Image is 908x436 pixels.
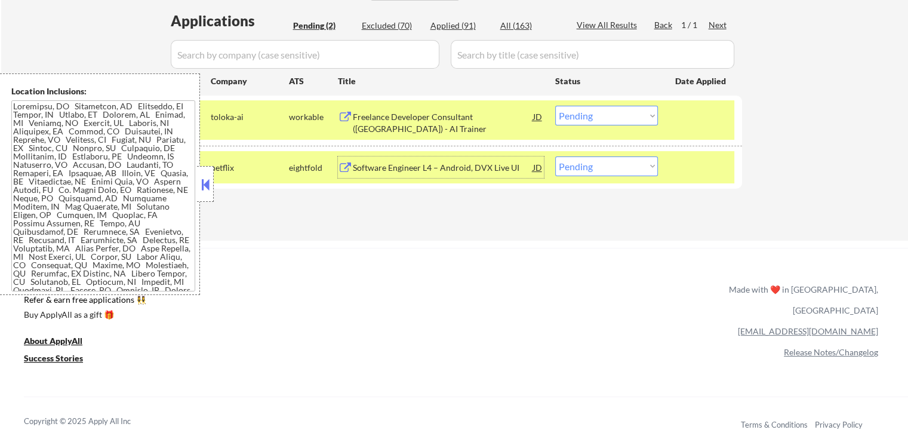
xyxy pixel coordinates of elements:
div: Applied (91) [430,20,490,32]
input: Search by company (case sensitive) [171,40,439,69]
div: 1 / 1 [681,19,709,31]
div: JD [532,106,544,127]
div: Copyright © 2025 Apply All Inc [24,416,161,428]
div: workable [289,111,338,123]
a: Success Stories [24,352,99,367]
div: toloka-ai [211,111,289,123]
div: Excluded (70) [362,20,421,32]
div: Location Inclusions: [11,85,195,97]
div: Freelance Developer Consultant ([GEOGRAPHIC_DATA]) - AI Trainer [353,111,533,134]
a: Terms & Conditions [741,420,808,429]
div: Next [709,19,728,31]
a: Release Notes/Changelog [784,347,878,357]
input: Search by title (case sensitive) [451,40,734,69]
div: Software Engineer L4 – Android, DVX Live UI [353,162,533,174]
div: Company [211,75,289,87]
div: Date Applied [675,75,728,87]
a: Refer & earn free applications 👯‍♀️ [24,296,479,308]
div: Status [555,70,658,91]
u: About ApplyAll [24,336,82,346]
div: View All Results [577,19,641,31]
div: All (163) [500,20,560,32]
div: netflix [211,162,289,174]
div: Applications [171,14,289,28]
div: eightfold [289,162,338,174]
div: Back [654,19,673,31]
a: About ApplyAll [24,334,99,349]
a: Buy ApplyAll as a gift 🎁 [24,308,143,323]
div: Title [338,75,544,87]
div: ATS [289,75,338,87]
div: Made with ❤️ in [GEOGRAPHIC_DATA], [GEOGRAPHIC_DATA] [724,279,878,321]
a: Privacy Policy [815,420,863,429]
div: Pending (2) [293,20,353,32]
div: Buy ApplyAll as a gift 🎁 [24,311,143,319]
div: JD [532,156,544,178]
a: [EMAIL_ADDRESS][DOMAIN_NAME] [738,326,878,336]
u: Success Stories [24,353,83,363]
